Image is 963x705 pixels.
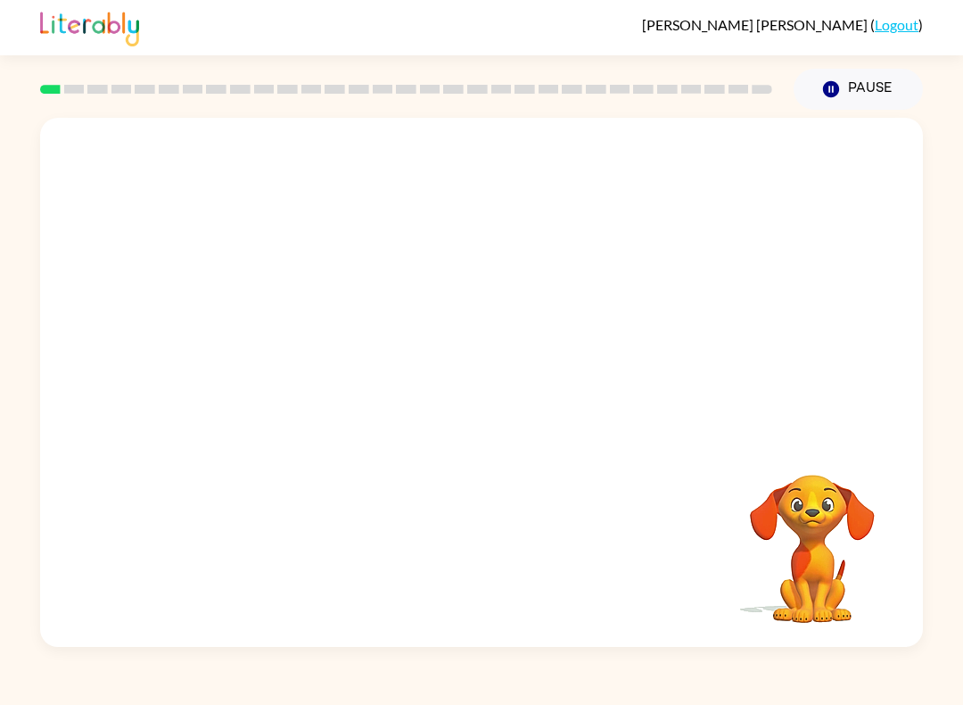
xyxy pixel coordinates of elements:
[723,447,901,626] video: Your browser must support playing .mp4 files to use Literably. Please try using another browser.
[642,16,923,33] div: ( )
[875,16,918,33] a: Logout
[794,69,923,110] button: Pause
[642,16,870,33] span: [PERSON_NAME] [PERSON_NAME]
[40,7,139,46] img: Literably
